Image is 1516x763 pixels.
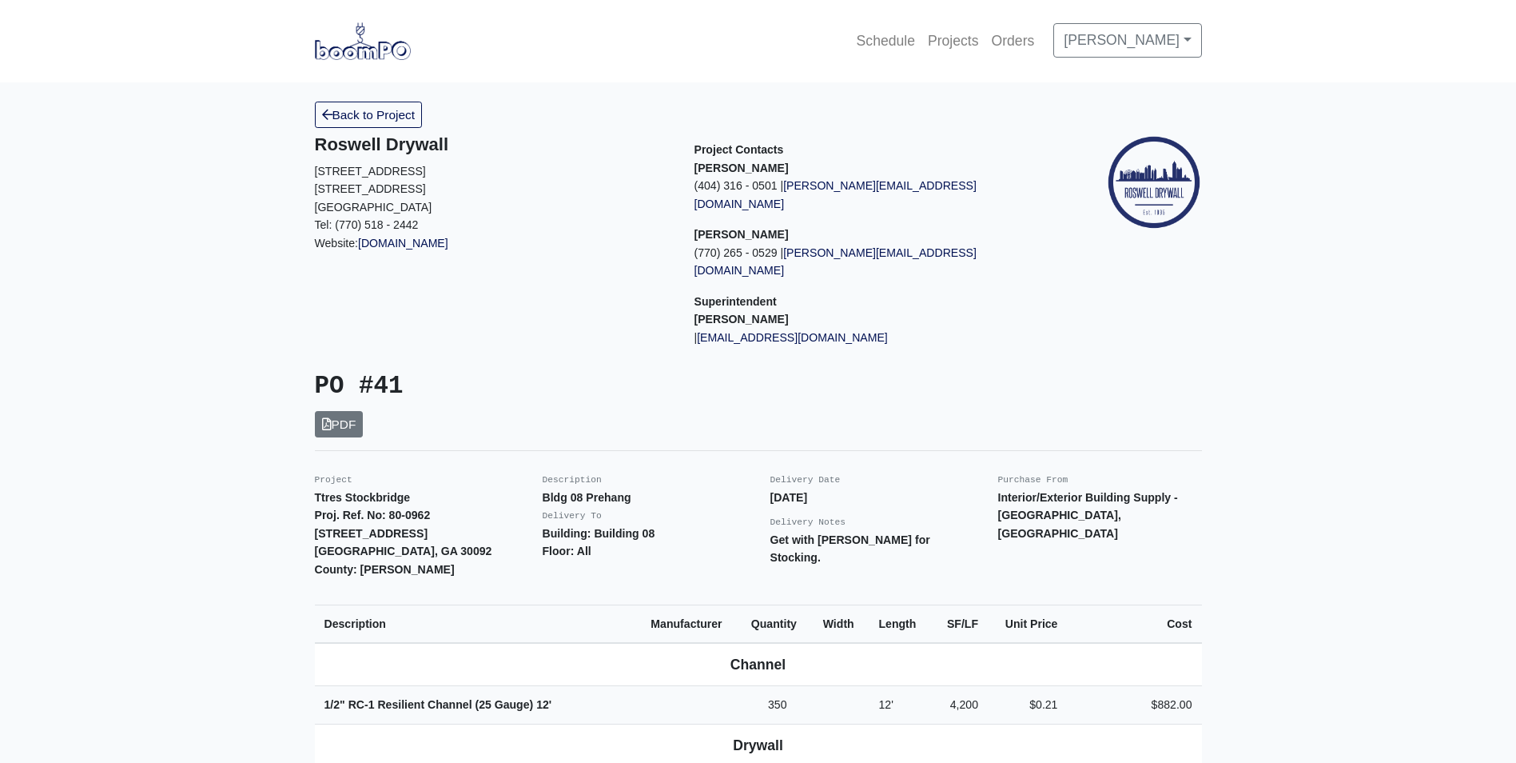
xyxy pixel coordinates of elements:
[814,605,869,643] th: Width
[988,605,1067,643] th: Unit Price
[742,605,814,643] th: Quantity
[921,23,985,58] a: Projects
[694,228,789,241] strong: [PERSON_NAME]
[315,411,364,437] a: PDF
[770,517,846,527] small: Delivery Notes
[998,489,1202,543] p: Interior/Exterior Building Supply - [GEOGRAPHIC_DATA], [GEOGRAPHIC_DATA]
[315,509,431,521] strong: Proj. Ref. No: 80-0962
[358,237,448,250] a: [DOMAIN_NAME]
[742,686,814,725] td: 350
[543,545,591,557] strong: Floor: All
[315,563,455,576] strong: County: [PERSON_NAME]
[932,686,988,725] td: 4,200
[315,475,352,485] small: Project
[730,657,786,673] b: Channel
[1067,686,1201,725] td: $882.00
[543,475,602,485] small: Description
[315,216,670,234] p: Tel: (770) 518 - 2442
[694,244,1050,280] p: (770) 265 - 0529 |
[694,179,977,210] a: [PERSON_NAME][EMAIL_ADDRESS][DOMAIN_NAME]
[770,491,808,504] strong: [DATE]
[543,511,602,521] small: Delivery To
[315,605,642,643] th: Description
[315,134,670,252] div: Website:
[315,102,423,128] a: Back to Project
[932,605,988,643] th: SF/LF
[315,527,428,540] strong: [STREET_ADDRESS]
[850,23,921,58] a: Schedule
[869,605,932,643] th: Length
[315,22,411,59] img: boomPO
[988,686,1067,725] td: $0.21
[694,162,789,174] strong: [PERSON_NAME]
[697,331,888,344] a: [EMAIL_ADDRESS][DOMAIN_NAME]
[543,491,631,504] strong: Bldg 08 Prehang
[641,605,741,643] th: Manufacturer
[985,23,1041,58] a: Orders
[324,698,552,711] strong: 1/2" RC-1 Resilient Channel (25 Gauge)
[315,198,670,217] p: [GEOGRAPHIC_DATA]
[536,698,551,711] span: 12'
[694,143,784,156] span: Project Contacts
[315,491,411,504] strong: Ttres Stockbridge
[315,545,492,557] strong: [GEOGRAPHIC_DATA], GA 30092
[694,246,977,278] a: [PERSON_NAME][EMAIL_ADDRESS][DOMAIN_NAME]
[770,475,841,485] small: Delivery Date
[315,372,746,401] h3: PO #41
[733,737,783,753] b: Drywall
[315,180,670,198] p: [STREET_ADDRESS]
[694,177,1050,213] p: (404) 316 - 0501 |
[315,134,670,155] h5: Roswell Drywall
[1053,23,1201,57] a: [PERSON_NAME]
[1067,605,1201,643] th: Cost
[694,329,1050,347] p: |
[998,475,1068,485] small: Purchase From
[543,527,655,540] strong: Building: Building 08
[315,162,670,181] p: [STREET_ADDRESS]
[694,295,777,308] span: Superintendent
[770,533,930,565] strong: Get with [PERSON_NAME] for Stocking.
[878,698,893,711] span: 12'
[694,313,789,326] strong: [PERSON_NAME]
